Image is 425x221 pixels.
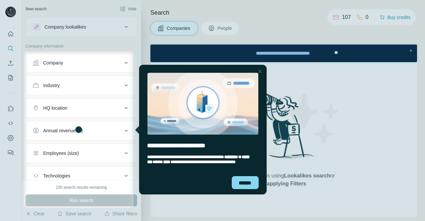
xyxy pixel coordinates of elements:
[257,3,264,9] div: Close Step
[43,82,60,89] div: Industry
[133,63,268,196] iframe: Tooltip
[43,150,79,157] div: Employees (size)
[43,127,83,134] div: Annual revenue ($)
[26,168,137,184] button: Technologies
[26,145,137,161] button: Employees (size)
[43,105,67,111] div: HQ location
[56,184,107,190] div: 100 search results remaining
[87,1,178,16] div: Watch our October Product update
[26,77,137,93] button: Industry
[26,123,137,139] button: Annual revenue ($)
[43,172,70,179] div: Technologies
[26,55,137,71] button: Company
[26,100,137,116] button: HQ location
[43,59,63,66] div: Company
